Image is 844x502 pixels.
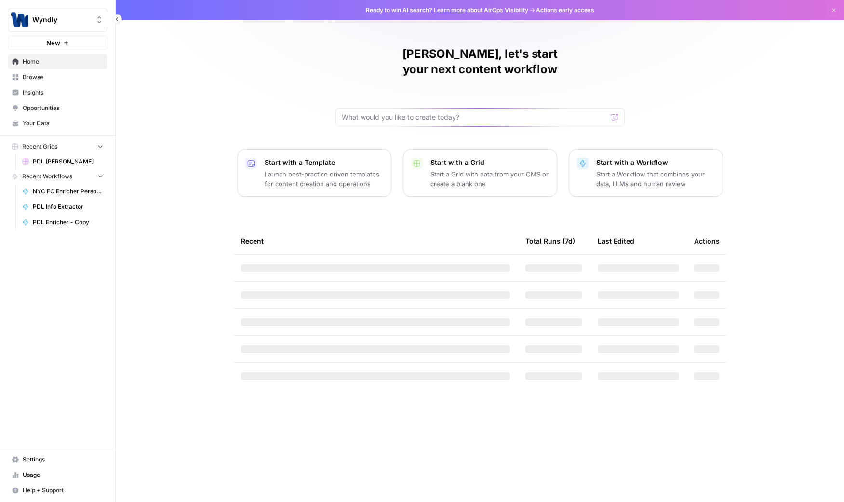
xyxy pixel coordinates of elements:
[241,228,510,254] div: Recent
[46,38,60,48] span: New
[694,228,720,254] div: Actions
[8,139,107,154] button: Recent Grids
[23,73,103,81] span: Browse
[8,169,107,184] button: Recent Workflows
[8,8,107,32] button: Workspace: Wyndly
[33,157,103,166] span: PDL [PERSON_NAME]
[8,467,107,483] a: Usage
[335,46,625,77] h1: [PERSON_NAME], let's start your next content workflow
[569,149,723,197] button: Start with a WorkflowStart a Workflow that combines your data, LLMs and human review
[8,54,107,69] a: Home
[8,85,107,100] a: Insights
[18,154,107,169] a: PDL [PERSON_NAME]
[265,169,383,189] p: Launch best-practice driven templates for content creation and operations
[18,184,107,199] a: NYC FC Enricher Person Enrichment
[403,149,557,197] button: Start with a GridStart a Grid with data from your CMS or create a blank one
[342,112,607,122] input: What would you like to create today?
[8,69,107,85] a: Browse
[265,158,383,167] p: Start with a Template
[8,36,107,50] button: New
[237,149,391,197] button: Start with a TemplateLaunch best-practice driven templates for content creation and operations
[33,187,103,196] span: NYC FC Enricher Person Enrichment
[23,455,103,464] span: Settings
[11,11,28,28] img: Wyndly Logo
[8,452,107,467] a: Settings
[22,172,72,181] span: Recent Workflows
[596,169,715,189] p: Start a Workflow that combines your data, LLMs and human review
[8,116,107,131] a: Your Data
[430,169,549,189] p: Start a Grid with data from your CMS or create a blank one
[18,215,107,230] a: PDL Enricher - Copy
[22,142,57,151] span: Recent Grids
[18,199,107,215] a: PDL Info Extractor
[23,119,103,128] span: Your Data
[8,100,107,116] a: Opportunities
[598,228,634,254] div: Last Edited
[8,483,107,498] button: Help + Support
[525,228,575,254] div: Total Runs (7d)
[23,471,103,479] span: Usage
[23,486,103,495] span: Help + Support
[33,218,103,227] span: PDL Enricher - Copy
[596,158,715,167] p: Start with a Workflow
[366,6,528,14] span: Ready to win AI search? about AirOps Visibility
[33,203,103,211] span: PDL Info Extractor
[23,88,103,97] span: Insights
[23,57,103,66] span: Home
[430,158,549,167] p: Start with a Grid
[23,104,103,112] span: Opportunities
[32,15,91,25] span: Wyndly
[536,6,594,14] span: Actions early access
[434,6,466,14] a: Learn more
